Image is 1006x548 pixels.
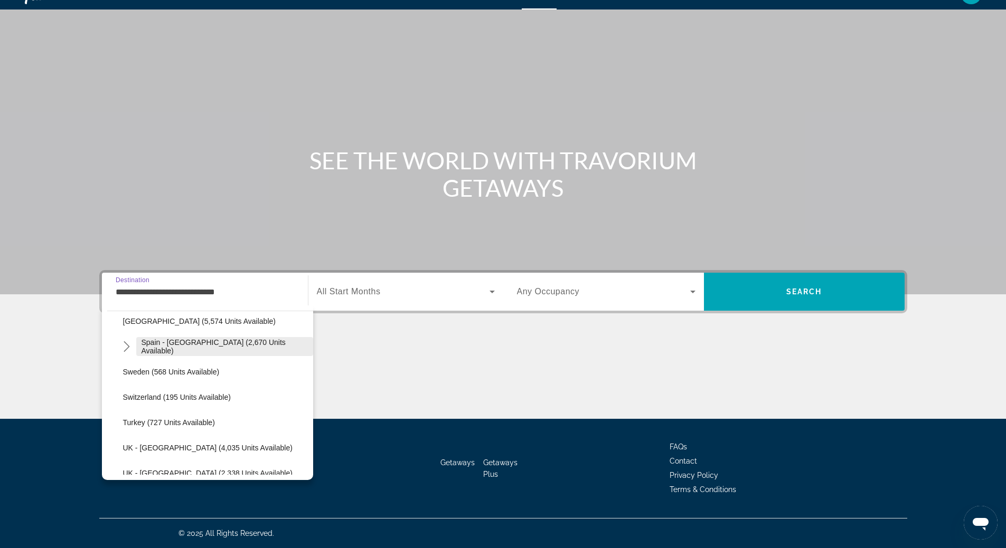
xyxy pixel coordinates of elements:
[305,147,701,201] h1: SEE THE WORLD WITH TRAVORIUM GETAWAYS
[118,312,313,331] button: Select destination: Spain (5,574 units available)
[142,338,308,355] span: Spain - [GEOGRAPHIC_DATA] (2,670 units available)
[670,471,718,479] a: Privacy Policy
[786,287,822,296] span: Search
[102,305,313,480] div: Destination options
[102,273,905,311] div: Search widget
[118,413,313,432] button: Select destination: Turkey (727 units available)
[118,438,313,457] button: Select destination: UK - England (4,035 units available)
[483,458,518,478] a: Getaways Plus
[178,529,274,537] span: © 2025 All Rights Reserved.
[123,418,215,427] span: Turkey (727 units available)
[116,286,294,299] input: Select destination
[123,368,220,376] span: Sweden (568 units available)
[118,338,136,356] button: Toggle Spain - Canary Islands (2,670 units available) submenu
[704,273,905,311] button: Search
[118,388,313,407] button: Select destination: Switzerland (195 units available)
[118,464,313,483] button: Select destination: UK - Scotland (2,338 units available)
[123,469,293,477] span: UK - [GEOGRAPHIC_DATA] (2,338 units available)
[118,362,313,381] button: Select destination: Sweden (568 units available)
[670,485,736,494] a: Terms & Conditions
[670,443,687,451] a: FAQs
[123,444,293,452] span: UK - [GEOGRAPHIC_DATA] (4,035 units available)
[317,287,381,296] span: All Start Months
[116,276,149,283] span: Destination
[440,458,475,467] a: Getaways
[136,337,313,356] button: Select destination: Spain - Canary Islands (2,670 units available)
[123,317,276,325] span: [GEOGRAPHIC_DATA] (5,574 units available)
[517,287,580,296] span: Any Occupancy
[670,457,697,465] a: Contact
[123,393,231,401] span: Switzerland (195 units available)
[964,506,998,540] iframe: Button to launch messaging window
